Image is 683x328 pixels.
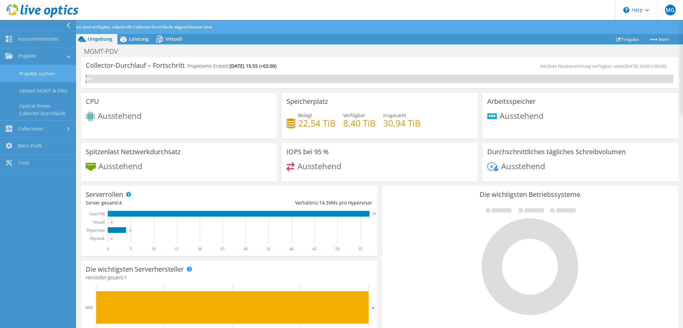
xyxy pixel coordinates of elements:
[623,7,629,13] svg: \n
[86,199,229,207] div: Server gesamt:
[289,247,293,251] text: 40
[625,63,667,69] span: [DATE] 16:05 (+02:00)
[297,160,341,171] span: Ausstehend
[111,237,113,240] text: 0
[229,199,372,207] div: Verhältnis: VMs pro Hypervisor
[86,274,372,281] h4: Hersteller gesamt:
[359,247,363,251] text: 55
[85,305,93,310] text: HPE
[130,229,131,232] text: 4
[92,220,105,225] text: Virtuell
[501,160,545,171] span: Ausstehend
[198,247,202,251] text: 20
[98,160,142,171] span: Ausstehend
[383,112,406,118] span: Insgesamt
[86,148,180,155] h3: Spitzenlast Netzwerkdurchsatz
[86,266,184,273] h3: Die wichtigsten Serverhersteller
[266,247,270,251] text: 35
[487,98,536,105] h3: Arbeitsspeicher
[229,63,276,69] span: [DATE] 15:55 (+02:00)
[665,5,676,15] span: MG
[81,48,128,55] h1: MGMT-PDV
[373,212,376,216] text: 57
[298,112,312,118] span: Belegt
[343,119,376,127] h4: 8,40 TiB
[220,247,224,251] text: 25
[319,200,328,206] span: 14.3
[611,34,644,44] a: Freigabe
[286,98,328,105] h3: Speicherplatz
[343,112,366,118] span: Verfügbar
[335,247,339,251] text: 50
[383,119,421,127] h4: 30,94 TiB
[90,212,105,216] text: Gast-VM
[165,36,182,42] span: Virtuell
[87,228,105,233] text: Hypervisor
[130,247,132,251] text: 5
[644,34,675,44] a: Mehr
[129,36,149,42] span: Leistung
[88,36,112,42] span: Umgebung
[90,236,104,241] text: Physisch
[298,119,335,127] h4: 22,54 TiB
[540,63,670,69] span: Nächste Neuberechnung verfügbar unter
[487,148,626,155] h3: Durchschnittliches tägliches Schreibvolumen
[119,200,122,206] span: 4
[41,24,212,30] span: Zusätzliche Analysen sind verfügbar, sobald alle Collector-Durchläufe abgeschlossen sind.
[286,148,329,155] h3: IOPS bei 95 %
[372,306,374,310] text: 4
[111,221,113,224] text: 0
[175,247,179,251] text: 15
[500,110,544,121] span: Ausstehend
[86,191,123,198] h3: Serverrollen
[152,247,156,251] text: 10
[107,247,109,251] text: 0
[243,247,247,251] text: 30
[124,274,127,281] span: 1
[312,247,316,251] text: 45
[98,110,142,121] span: Ausstehend
[187,62,276,70] h4: Projektierte Endzeit:
[387,191,673,198] h3: Die wichtigsten Betriebssysteme
[86,98,99,105] h3: CPU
